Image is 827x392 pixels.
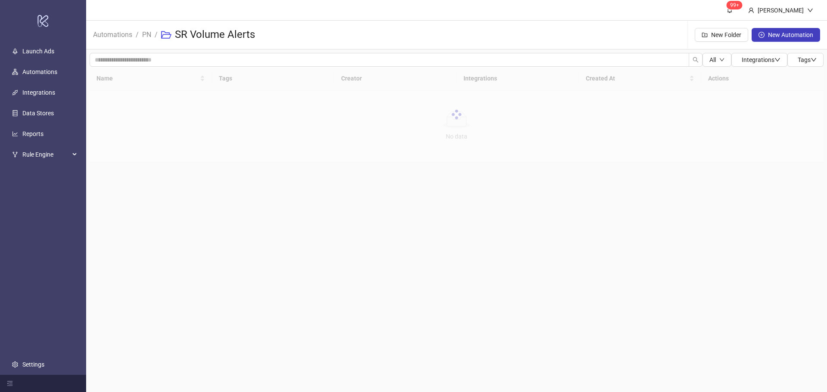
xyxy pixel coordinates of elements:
[807,7,813,13] span: down
[774,57,780,63] span: down
[693,57,699,63] span: search
[798,56,817,63] span: Tags
[136,21,139,49] li: /
[22,48,54,55] a: Launch Ads
[22,68,57,75] a: Automations
[22,361,44,368] a: Settings
[175,28,255,42] h3: SR Volume Alerts
[22,130,44,137] a: Reports
[811,57,817,63] span: down
[22,89,55,96] a: Integrations
[711,31,741,38] span: New Folder
[702,32,708,38] span: folder-add
[22,146,70,163] span: Rule Engine
[787,53,824,67] button: Tagsdown
[155,21,158,49] li: /
[703,53,731,67] button: Alldown
[731,53,787,67] button: Integrationsdown
[759,32,765,38] span: plus-circle
[7,380,13,386] span: menu-fold
[754,6,807,15] div: [PERSON_NAME]
[768,31,813,38] span: New Automation
[709,56,716,63] span: All
[161,30,171,40] span: folder-open
[91,29,134,39] a: Automations
[22,110,54,117] a: Data Stores
[140,29,153,39] a: PN
[727,7,733,13] span: bell
[719,57,724,62] span: down
[742,56,780,63] span: Integrations
[12,151,18,157] span: fork
[748,7,754,13] span: user
[727,1,743,9] sup: 674
[695,28,748,42] button: New Folder
[752,28,820,42] button: New Automation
